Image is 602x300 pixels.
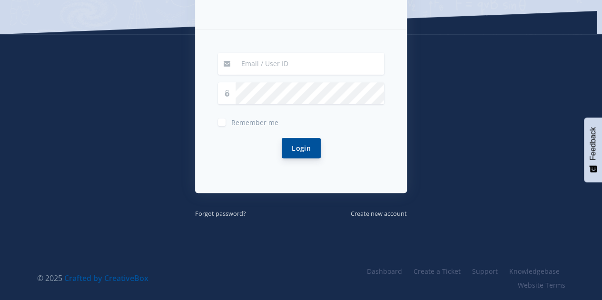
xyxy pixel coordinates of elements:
[195,209,246,218] small: Forgot password?
[509,267,560,276] span: Knowledgebase
[37,272,294,284] div: © 2025
[584,117,602,182] button: Feedback - Show survey
[231,118,278,127] span: Remember me
[589,127,597,160] span: Feedback
[351,209,407,218] small: Create new account
[351,208,407,218] a: Create new account
[236,53,384,75] input: Email / User ID
[466,264,503,278] a: Support
[195,208,246,218] a: Forgot password?
[361,264,408,278] a: Dashboard
[282,138,321,158] button: Login
[64,273,148,283] a: Crafted by CreativeBox
[503,264,565,278] a: Knowledgebase
[512,278,565,292] a: Website Terms
[408,264,466,278] a: Create a Ticket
